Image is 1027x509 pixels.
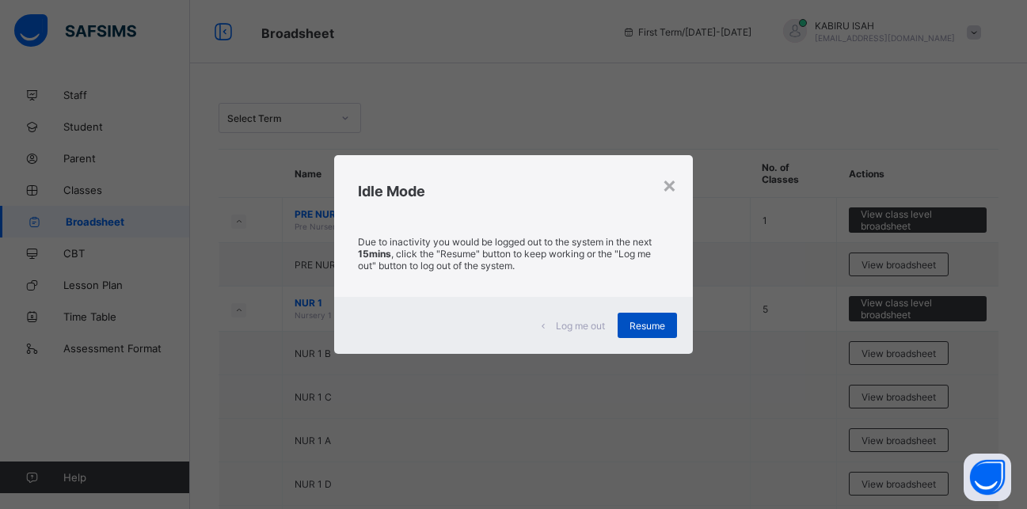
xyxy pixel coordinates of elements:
h2: Idle Mode [358,183,670,199]
button: Open asap [964,454,1011,501]
div: × [662,171,677,198]
span: Resume [630,320,665,332]
span: Log me out [556,320,605,332]
strong: 15mins [358,248,391,260]
p: Due to inactivity you would be logged out to the system in the next , click the "Resume" button t... [358,236,670,272]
